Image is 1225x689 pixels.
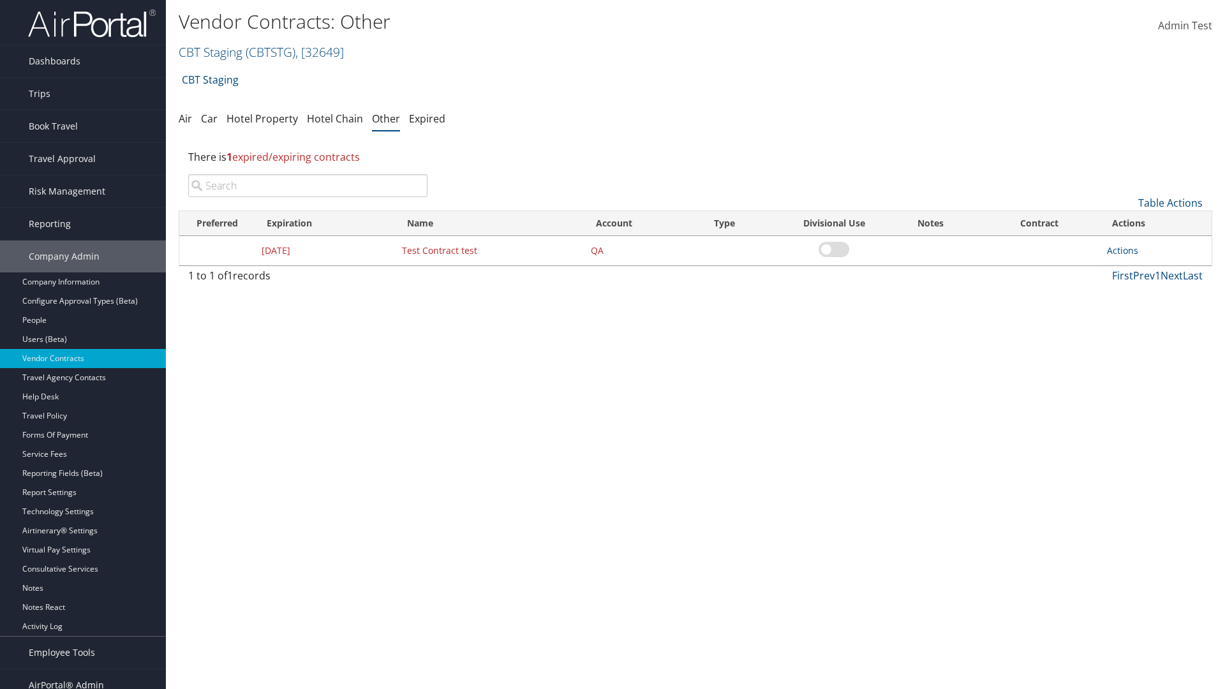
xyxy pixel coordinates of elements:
span: Book Travel [29,110,78,142]
a: Expired [409,112,445,126]
a: Actions [1107,244,1138,256]
span: Risk Management [29,175,105,207]
a: Air [179,112,192,126]
span: , [ 32649 ] [295,43,344,61]
input: Search [188,174,427,197]
th: Type: activate to sort column ascending [702,211,783,236]
th: Name: activate to sort column ascending [396,211,584,236]
strong: 1 [226,150,232,164]
span: Reporting [29,208,71,240]
a: First [1112,269,1133,283]
a: CBT Staging [179,43,344,61]
span: Employee Tools [29,637,95,669]
a: Prev [1133,269,1155,283]
th: Preferred: activate to sort column ascending [179,211,255,236]
span: expired/expiring contracts [226,150,360,164]
th: Expiration: activate to sort column descending [255,211,396,236]
a: Last [1183,269,1203,283]
span: Travel Approval [29,143,96,175]
th: Account: activate to sort column ascending [584,211,702,236]
span: 1 [227,269,233,283]
th: Notes: activate to sort column ascending [884,211,977,236]
td: [DATE] [255,236,396,265]
a: Next [1161,269,1183,283]
th: Divisional Use: activate to sort column ascending [784,211,884,236]
img: airportal-logo.png [28,8,156,38]
span: Trips [29,78,50,110]
a: CBT Staging [182,67,239,93]
div: 1 to 1 of records [188,268,427,290]
a: 1 [1155,269,1161,283]
span: ( CBTSTG ) [246,43,295,61]
a: Hotel Chain [307,112,363,126]
span: Dashboards [29,45,80,77]
a: Hotel Property [226,112,298,126]
div: There is [179,140,1212,174]
th: Actions [1101,211,1212,236]
a: Car [201,112,218,126]
a: Other [372,112,400,126]
h1: Vendor Contracts: Other [179,8,868,35]
span: Company Admin [29,241,100,272]
td: QA [584,236,702,265]
a: Table Actions [1138,196,1203,210]
a: Admin Test [1158,6,1212,46]
th: Contract: activate to sort column ascending [977,211,1101,236]
span: Admin Test [1158,19,1212,33]
td: Test Contract test [396,236,584,265]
